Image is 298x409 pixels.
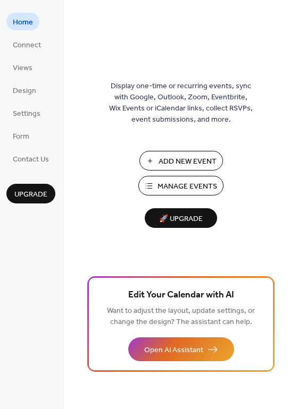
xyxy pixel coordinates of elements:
[159,156,217,167] span: Add New Event
[13,40,41,51] span: Connect
[13,17,33,28] span: Home
[6,58,39,76] a: Views
[6,150,55,167] a: Contact Us
[128,337,234,361] button: Open AI Assistant
[6,13,39,30] a: Home
[14,189,47,200] span: Upgrade
[139,151,223,171] button: Add New Event
[6,184,55,203] button: Upgrade
[109,81,253,125] span: Display one-time or recurring events, sync with Google, Outlook, Zoom, Eventbrite, Wix Events or ...
[6,81,43,99] a: Design
[107,304,255,329] span: Want to adjust the layout, update settings, or change the design? The assistant can help.
[6,127,36,144] a: Form
[13,154,49,165] span: Contact Us
[128,288,234,303] span: Edit Your Calendar with AI
[13,63,32,74] span: Views
[145,208,217,228] button: 🚀 Upgrade
[6,104,47,122] a: Settings
[13,131,29,142] span: Form
[6,36,47,53] a: Connect
[151,212,211,226] span: 🚀 Upgrade
[13,86,36,97] span: Design
[138,176,223,195] button: Manage Events
[144,345,203,356] span: Open AI Assistant
[158,181,217,192] span: Manage Events
[13,108,40,120] span: Settings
